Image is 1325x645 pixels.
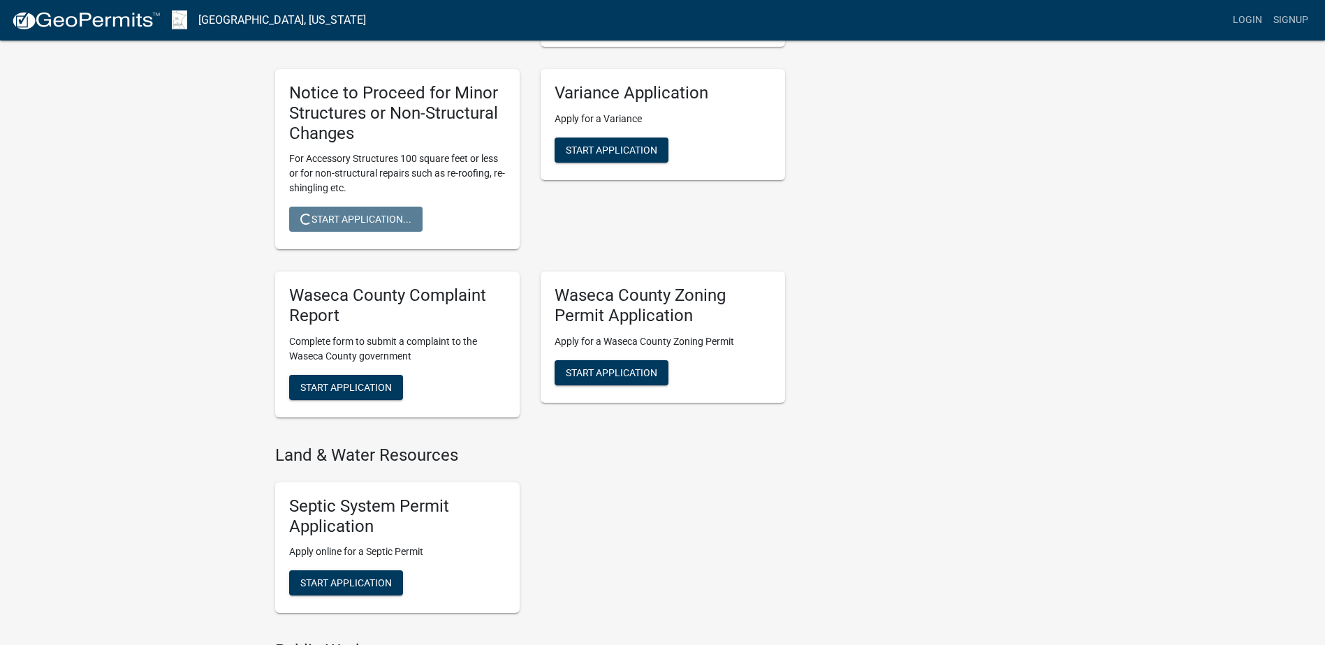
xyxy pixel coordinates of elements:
button: Start Application [555,360,668,385]
span: Start Application [566,366,657,378]
p: Apply for a Variance [555,112,771,126]
h5: Variance Application [555,83,771,103]
h5: Septic System Permit Application [289,496,506,537]
h4: Land & Water Resources [275,445,785,466]
p: Complete form to submit a complaint to the Waseca County government [289,334,506,364]
button: Start Application [289,375,403,400]
h5: Notice to Proceed for Minor Structures or Non-Structural Changes [289,83,506,143]
h5: Waseca County Complaint Report [289,286,506,326]
h5: Waseca County Zoning Permit Application [555,286,771,326]
button: Start Application [555,138,668,163]
img: Waseca County, Minnesota [172,10,187,29]
p: Apply online for a Septic Permit [289,544,506,559]
p: Apply for a Waseca County Zoning Permit [555,334,771,349]
span: Start Application... [300,214,411,225]
button: Start Application... [289,207,423,232]
span: Start Application [300,381,392,392]
span: Start Application [566,144,657,155]
a: [GEOGRAPHIC_DATA], [US_STATE] [198,8,366,32]
button: Start Application [289,570,403,595]
p: For Accessory Structures 100 square feet or less or for non-structural repairs such as re-roofing... [289,151,506,195]
a: Login [1227,7,1268,34]
span: Start Application [300,577,392,588]
a: Signup [1268,7,1314,34]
